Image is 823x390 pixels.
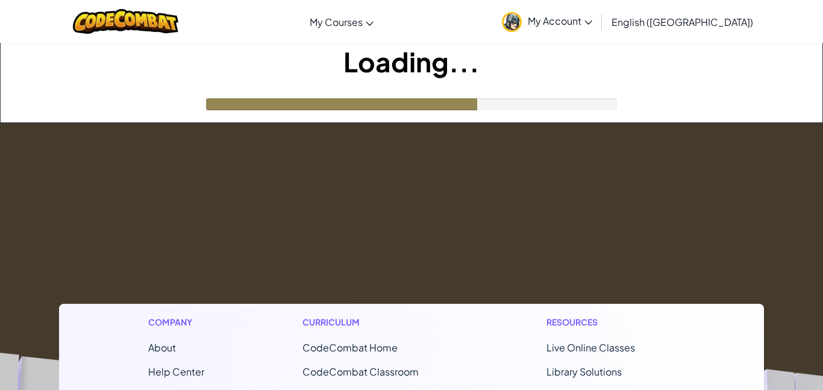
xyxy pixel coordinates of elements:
a: English ([GEOGRAPHIC_DATA]) [606,5,759,38]
a: Live Online Classes [546,341,635,354]
h1: Company [148,316,204,329]
h1: Resources [546,316,675,329]
span: My Courses [310,16,363,28]
img: CodeCombat logo [73,9,178,34]
span: English ([GEOGRAPHIC_DATA]) [612,16,753,28]
img: avatar [502,12,522,32]
a: CodeCombat Classroom [302,365,419,378]
a: About [148,341,176,354]
span: CodeCombat Home [302,341,398,354]
a: My Courses [304,5,380,38]
span: My Account [528,14,592,27]
a: My Account [496,2,598,40]
a: Help Center [148,365,204,378]
h1: Loading... [1,43,822,80]
a: Library Solutions [546,365,622,378]
h1: Curriculum [302,316,448,329]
